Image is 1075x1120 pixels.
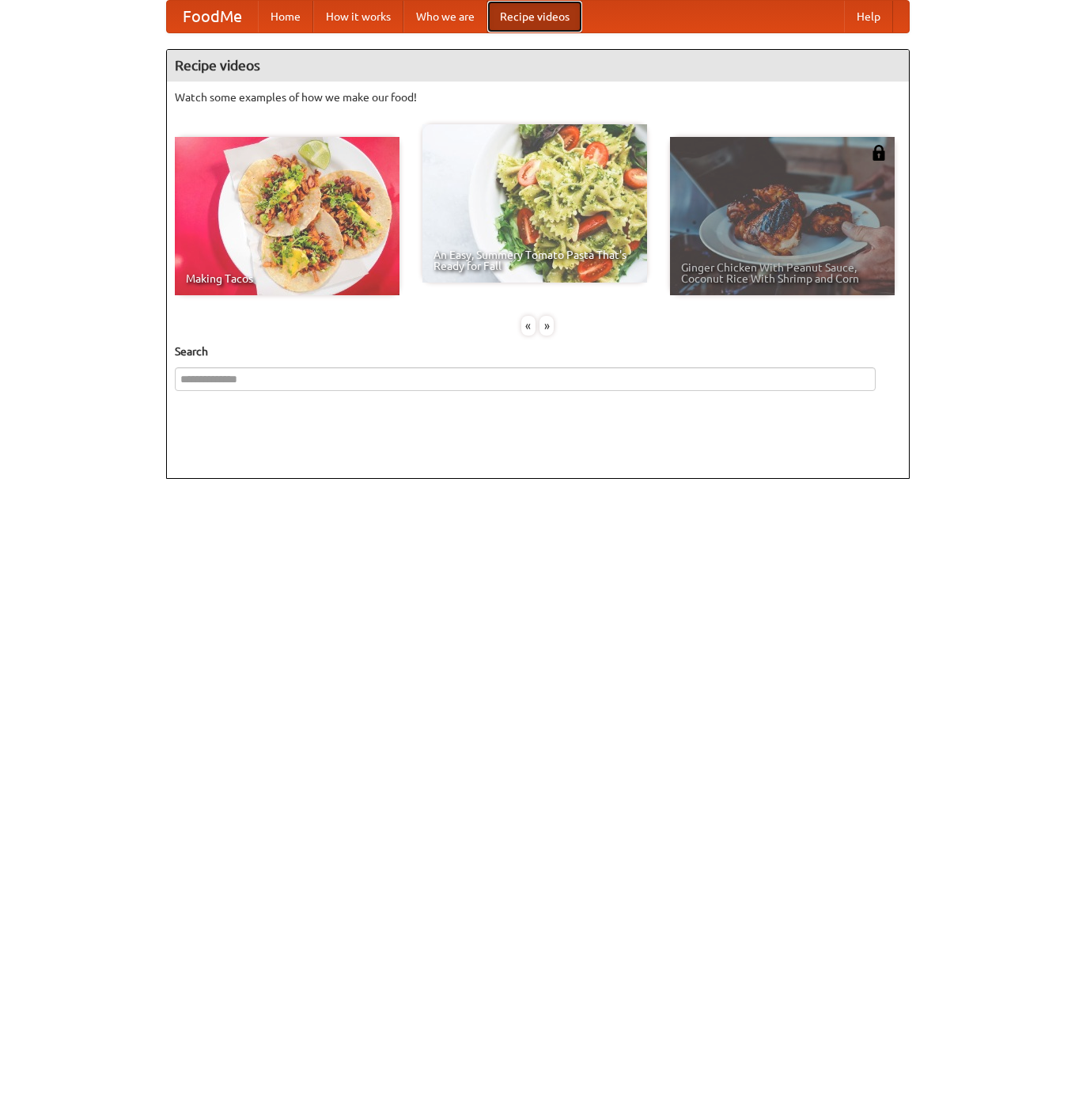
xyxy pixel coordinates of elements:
a: Home [258,1,313,32]
a: Making Tacos [175,137,399,295]
a: An Easy, Summery Tomato Pasta That's Ready for Fall [422,124,647,283]
div: « [521,316,536,336]
a: FoodMe [167,1,258,32]
span: An Easy, Summery Tomato Pasta That's Ready for Fall [433,249,636,271]
img: 483408.png [871,145,887,161]
a: Recipe videos [487,1,582,32]
h4: Recipe videos [167,50,909,82]
span: Making Tacos [186,273,388,284]
a: How it works [313,1,403,32]
a: Help [844,1,893,32]
h5: Search [175,344,901,359]
div: » [539,316,554,336]
p: Watch some examples of how we make our food! [175,89,901,105]
a: Who we are [403,1,487,32]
